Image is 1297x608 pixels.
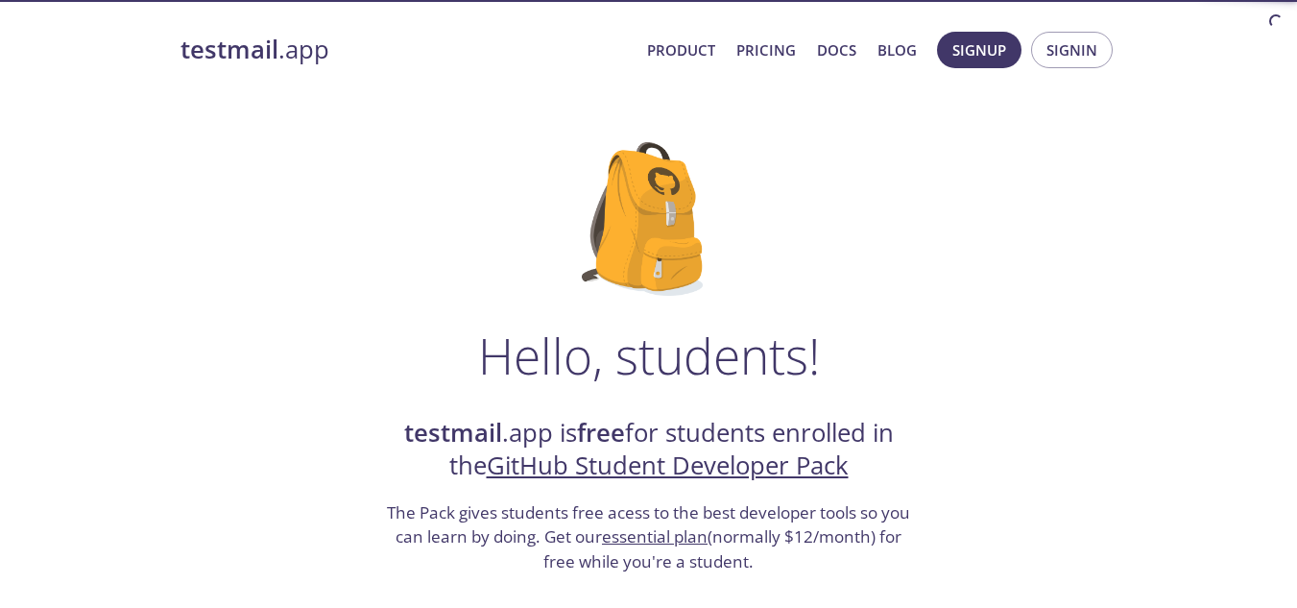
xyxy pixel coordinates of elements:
[478,327,820,384] h1: Hello, students!
[577,416,625,450] strong: free
[937,32,1021,68] button: Signup
[817,37,856,62] a: Docs
[1031,32,1113,68] button: Signin
[385,417,913,483] h2: .app is for students enrolled in the
[736,37,796,62] a: Pricing
[877,37,917,62] a: Blog
[647,37,715,62] a: Product
[952,37,1006,62] span: Signup
[385,500,913,574] h3: The Pack gives students free acess to the best developer tools so you can learn by doing. Get our...
[180,33,278,66] strong: testmail
[582,142,715,296] img: github-student-backpack.png
[602,525,708,547] a: essential plan
[404,416,502,450] strong: testmail
[487,449,849,482] a: GitHub Student Developer Pack
[180,34,632,66] a: testmail.app
[1046,37,1097,62] span: Signin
